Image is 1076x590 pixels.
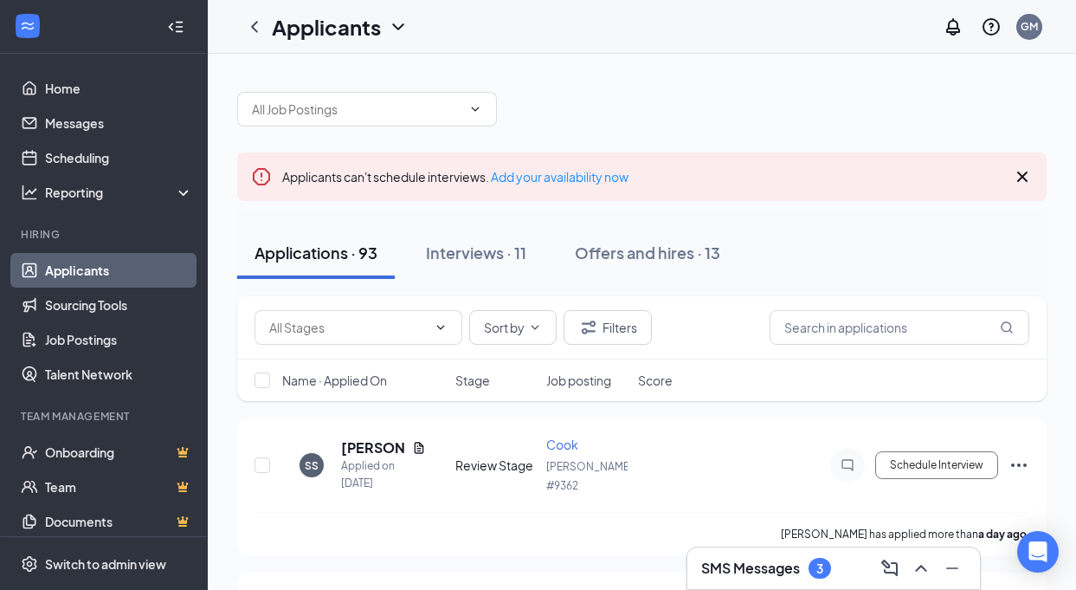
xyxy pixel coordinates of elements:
div: GM [1021,19,1038,34]
svg: Collapse [167,18,184,36]
span: Stage [455,372,490,389]
svg: ChevronLeft [244,16,265,37]
span: Sort by [484,321,525,334]
svg: Ellipses [1008,455,1029,476]
p: [PERSON_NAME] has applied more than . [781,527,1029,541]
span: Score [638,372,673,389]
svg: Cross [1012,166,1033,187]
button: Filter Filters [564,310,652,345]
a: Sourcing Tools [45,288,193,322]
a: Talent Network [45,357,193,392]
svg: ChevronDown [388,16,409,37]
button: Minimize [938,554,966,582]
h1: Applicants [272,12,381,42]
span: Cook [546,437,578,452]
b: a day ago [978,528,1027,541]
svg: ChevronUp [911,558,931,579]
svg: Notifications [943,16,963,37]
button: Schedule Interview [875,451,998,479]
svg: MagnifyingGlass [1000,321,1014,334]
svg: ChevronDown [528,321,542,334]
svg: ChatInactive [837,458,858,472]
button: Sort byChevronDown [469,310,557,345]
svg: Document [412,441,426,455]
input: All Stages [269,318,427,337]
span: Job posting [546,372,611,389]
svg: ComposeMessage [879,558,900,579]
div: 3 [816,561,823,576]
svg: Error [251,166,272,187]
div: Hiring [21,227,190,242]
a: OnboardingCrown [45,435,193,470]
div: Interviews · 11 [426,242,526,263]
input: All Job Postings [252,100,461,119]
div: Applied on [DATE] [341,457,426,492]
div: Switch to admin view [45,555,166,573]
div: SS [305,458,319,473]
span: [PERSON_NAME] #9362 [546,460,633,492]
div: Open Intercom Messenger [1017,531,1059,573]
span: Name · Applied On [282,372,387,389]
h3: SMS Messages [701,559,800,578]
svg: ChevronDown [468,102,482,116]
a: Home [45,71,193,106]
a: TeamCrown [45,470,193,504]
div: Review Stage [455,457,537,474]
button: ChevronUp [907,554,935,582]
a: Messages [45,106,193,140]
svg: QuestionInfo [981,16,1002,37]
div: Reporting [45,184,194,201]
span: Applicants can't schedule interviews. [282,169,628,185]
a: Scheduling [45,140,193,175]
svg: Analysis [21,184,38,201]
h5: [PERSON_NAME] [341,438,405,457]
a: Job Postings [45,322,193,357]
a: Add your availability now [491,169,628,185]
input: Search in applications [770,310,1029,345]
svg: Settings [21,555,38,573]
svg: Minimize [942,558,963,579]
a: DocumentsCrown [45,504,193,539]
svg: ChevronDown [434,321,448,334]
div: Offers and hires · 13 [575,242,720,263]
button: ComposeMessage [876,554,904,582]
svg: Filter [578,317,599,338]
a: Applicants [45,253,193,288]
div: Team Management [21,409,190,424]
div: Applications · 93 [255,242,377,263]
svg: WorkstreamLogo [19,17,36,35]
